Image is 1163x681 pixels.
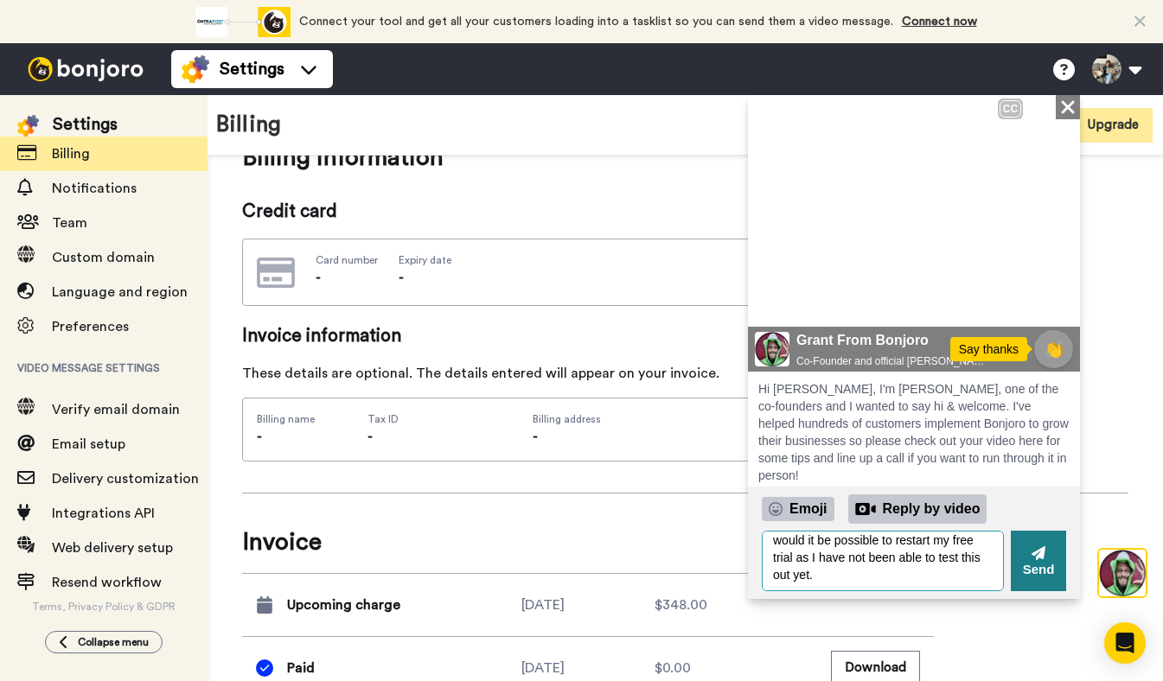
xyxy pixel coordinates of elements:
[533,430,538,443] span: -
[78,635,149,649] span: Collapse menu
[533,412,753,426] span: Billing address
[399,270,404,284] span: -
[252,5,273,22] div: CC
[52,320,129,334] span: Preferences
[265,194,282,212] img: Mute/Unmute
[48,235,240,256] span: Grant From Bonjoro
[10,287,321,387] span: Hi [PERSON_NAME], I'm [PERSON_NAME], one of the co-founders and I wanted to say hi & welcome. I'v...
[45,631,163,653] button: Collapse menu
[242,199,934,225] span: Credit card
[521,595,655,615] div: [DATE]
[195,7,291,37] div: animation
[399,253,451,267] span: Expiry date
[902,16,977,28] a: Connect now
[367,412,399,426] span: Tax ID
[299,194,316,212] img: Full screen
[17,115,39,137] img: settings-colored.svg
[52,181,137,195] span: Notifications
[202,242,279,266] div: Say thanks
[316,253,378,267] span: Card number
[52,251,155,264] span: Custom domain
[107,404,128,424] div: Reply by Video
[1104,622,1146,664] div: Open Intercom Messenger
[182,55,209,83] img: settings-colored.svg
[263,436,318,496] button: Send
[242,363,934,384] div: These details are optional. The details entered will appear on your invoice.
[242,525,934,559] span: Invoice
[367,430,373,443] span: -
[52,403,180,417] span: Verify email domain
[52,437,125,451] span: Email setup
[286,235,325,273] button: 👏
[53,112,118,137] div: Settings
[655,658,691,678] span: $0.00
[52,541,173,555] span: Web delivery setup
[2,3,48,50] img: 3183ab3e-59ed-45f6-af1c-10226f767056-1659068401.jpg
[14,436,256,496] textarea: would it be possible to restart my free trial as I have not been able to test this out yet.
[14,402,86,426] div: Emoji
[52,506,155,520] span: Integrations API
[220,57,284,81] span: Settings
[287,658,315,678] span: Paid
[655,595,788,615] div: $348.00
[52,472,199,486] span: Delivery customization
[316,270,321,284] span: -
[288,242,324,266] span: 👏
[216,112,281,137] h1: Billing
[100,399,240,429] div: Reply by video
[242,133,1128,181] span: Billing information
[50,193,131,213] div: 00:49 | 00:49
[52,576,162,589] span: Resend workflow
[52,285,188,299] span: Language and region
[52,147,90,161] span: Billing
[7,237,42,271] img: 3183ab3e-59ed-45f6-af1c-10226f767056-1659068401.jpg
[299,16,893,28] span: Connect your tool and get all your customers loading into a tasklist so you can send them a video...
[287,595,400,615] span: Upcoming charge
[48,259,240,273] span: Co-Founder and official [PERSON_NAME] welcomer-er :-)
[521,658,655,678] div: [DATE]
[52,216,87,230] span: Team
[242,323,934,349] span: Invoice information
[1052,108,1153,143] button: Upgrade
[21,57,150,81] img: bj-logo-header-white.svg
[257,430,262,443] span: -
[257,412,315,426] span: Billing name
